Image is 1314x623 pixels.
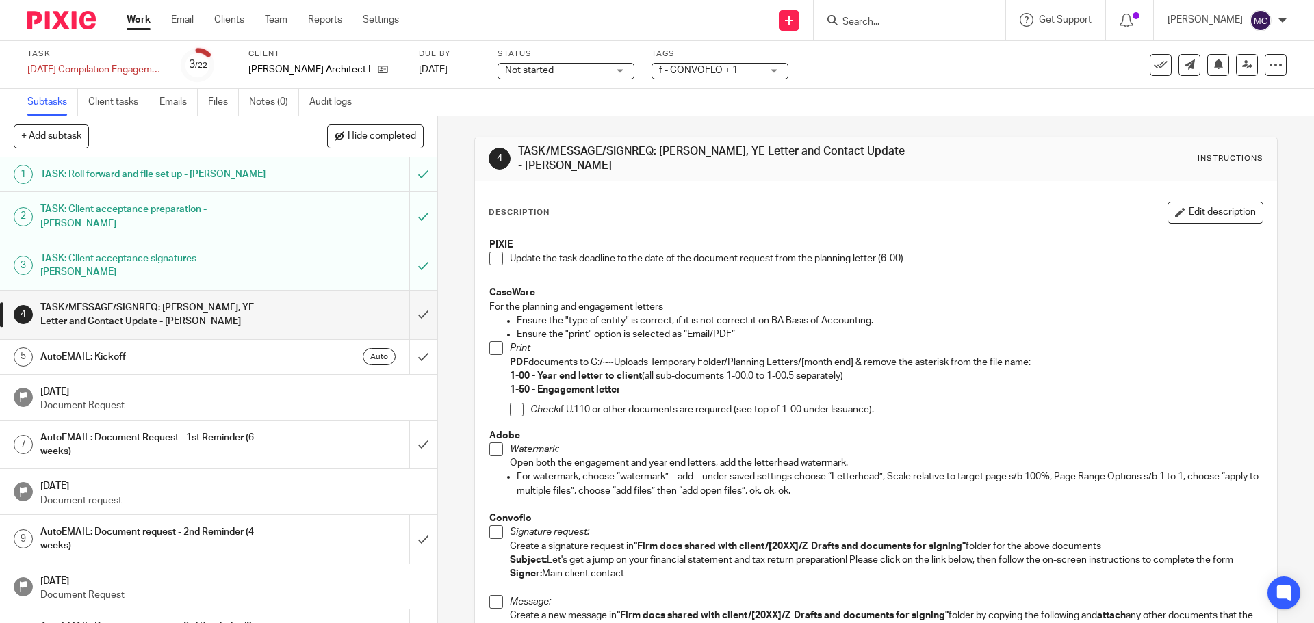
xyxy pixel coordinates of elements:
[40,248,277,283] h1: TASK: Client acceptance signatures - [PERSON_NAME]
[419,65,448,75] span: [DATE]
[214,13,244,27] a: Clients
[510,527,589,537] em: Signature request:
[14,347,33,367] div: 5
[14,207,33,226] div: 2
[40,522,277,557] h1: AutoEMAIL: Document request - 2nd Reminder (4 weeks)
[617,611,949,620] strong: "Firm docs shared with client/[20XX]/Z-Drafts and documents for signing"
[40,164,277,185] h1: TASK: Roll forward and file set up - [PERSON_NAME]
[40,588,424,602] p: Document Request
[530,405,558,414] em: Check
[27,11,96,29] img: Pixie
[14,165,33,184] div: 1
[1168,13,1243,27] p: [PERSON_NAME]
[510,456,1262,470] p: Open both the engagement and year end letters, add the letterhead watermark.
[489,288,535,297] strong: CaseWare
[348,131,416,142] span: Hide completed
[1250,10,1272,31] img: svg%3E
[27,63,164,77] div: 2025-07-31 Compilation Engagement Acceptance - CONVOFLO
[208,89,239,116] a: Files
[40,494,424,507] p: Document request
[1198,153,1263,164] div: Instructions
[517,314,1262,328] p: Ensure the "type of entity" is correct, if it is not correct it on BA Basis of Accounting.
[248,63,371,77] p: [PERSON_NAME] Architect Ltd.
[510,569,542,579] strong: Signer:
[1039,15,1092,25] span: Get Support
[159,89,198,116] a: Emails
[510,385,621,395] strong: 1-50 - Engagement letter
[14,435,33,454] div: 7
[510,567,1262,581] p: Main client contact
[40,427,277,462] h1: AutoEMAIL: Document Request - 1st Reminder (6 weeks)
[88,89,149,116] a: Client tasks
[510,445,559,454] em: Watermark:
[14,529,33,548] div: 9
[489,514,532,523] strong: Convoflo
[27,49,164,59] label: Task
[40,199,277,234] h1: TASK: Client acceptance preparation - [PERSON_NAME]
[363,13,399,27] a: Settings
[489,300,1262,314] p: For the planning and engagement letters
[14,256,33,275] div: 3
[40,382,424,399] h1: [DATE]
[40,571,424,588] h1: [DATE]
[419,49,480,59] label: Due by
[27,63,164,77] div: [DATE] Compilation Engagement Acceptance - CONVOFLO
[510,555,547,565] strong: Subject:
[40,297,277,332] h1: TASK/MESSAGE/SIGNREQ: [PERSON_NAME], YE Letter and Contact Update - [PERSON_NAME]
[127,13,151,27] a: Work
[510,540,1262,553] p: Create a signature request in folder for the above documents
[652,49,788,59] label: Tags
[510,358,528,367] strong: PDF
[27,89,78,116] a: Subtasks
[510,369,1262,383] p: (all sub-documents 1-00.0 to 1-00.5 separately)
[510,356,1262,369] p: documents to G:/~~Uploads Temporary Folder/Planning Letters/[month end] & remove the asterisk fro...
[249,89,299,116] a: Notes (0)
[517,328,1262,341] p: Ensure the "print" option is selected as “Email/PDF”
[530,403,1262,416] p: if U.110 or other documents are required (see top of 1-00 under Issuance).
[489,240,513,250] strong: PIXIE
[327,124,424,148] button: Hide completed
[248,49,402,59] label: Client
[14,305,33,324] div: 4
[498,49,634,59] label: Status
[659,66,738,75] span: f - CONVOFLO + 1
[171,13,194,27] a: Email
[510,371,642,381] strong: 1-00 - Year end letter to client
[510,597,551,607] em: Message:
[40,399,424,412] p: Document Request
[308,13,342,27] a: Reports
[489,431,520,440] strong: Adobe
[195,62,207,69] small: /22
[505,66,554,75] span: Not started
[510,252,1262,265] p: Update the task deadline to the date of the document request from the planning letter (6-00)
[40,476,424,493] h1: [DATE]
[1097,611,1126,620] strong: attach
[1168,202,1263,224] button: Edit description
[489,148,511,170] div: 4
[634,542,966,551] strong: "Firm docs shared with client/[20XX]/Z-Drafts and documents for signing"
[517,470,1262,498] p: For watermark, choose “watermark” – add – under saved settings choose “Letterhead”, Scale relativ...
[40,347,277,367] h1: AutoEMAIL: Kickoff
[510,343,530,353] em: Print
[518,144,905,174] h1: TASK/MESSAGE/SIGNREQ: [PERSON_NAME], YE Letter and Contact Update - [PERSON_NAME]
[14,124,89,148] button: + Add subtask
[841,16,964,29] input: Search
[309,89,362,116] a: Audit logs
[189,57,207,72] div: 3
[363,348,396,365] div: Auto
[489,207,550,218] p: Description
[510,553,1262,567] p: Let's get a jump on your financial statement and tax return preparation! Please click on the link...
[265,13,287,27] a: Team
